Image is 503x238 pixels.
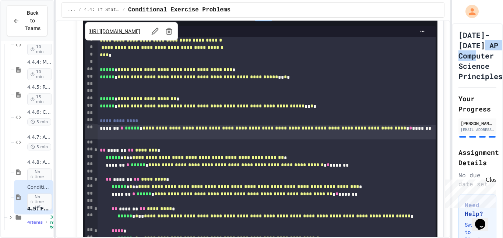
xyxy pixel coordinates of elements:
div: My Account [458,3,481,20]
span: Conditional Exercise Problems [128,6,231,14]
span: 15 min [27,93,52,105]
h2: Assignment Details [458,147,496,168]
span: 4.4.5: Review - More than Two Choices [27,84,52,90]
span: 4 items [27,220,43,225]
a: [URL][DOMAIN_NAME] [88,28,140,35]
div: Chat with us now!Close [3,3,51,47]
span: 10 min [27,43,52,55]
span: 35 min total [50,215,61,230]
span: 4.4.4: More than Two Choices [27,59,52,65]
span: Conditional Exercise Problems [27,184,52,191]
span: 5 min [27,143,51,150]
span: 4.4: If Statements [84,7,119,13]
span: 5 min [27,118,51,125]
span: / [122,7,125,13]
button: Back to Teams [7,5,48,36]
span: 4.4.6: Choosing Lunch [27,109,52,116]
div: No due date set [458,171,496,188]
span: Back to Teams [24,9,41,32]
h2: Your Progress [458,93,496,114]
span: 4.4.7: Admission Fee [27,134,52,141]
span: 4.5: For Loops [27,205,52,212]
h1: [DATE]-[DATE] AP Computer Science Principles [458,30,503,81]
iframe: chat widget [442,177,496,208]
div: [EMAIL_ADDRESS][DOMAIN_NAME] [461,127,494,132]
iframe: chat widget [472,209,496,231]
span: 4.4.8: AP Practice - If Statements [27,159,52,166]
span: • [46,219,47,225]
h3: Need Help? [465,200,490,218]
span: No time set [27,193,52,210]
span: / [78,7,81,13]
div: [PERSON_NAME] [461,120,494,127]
span: No time set [27,168,52,185]
span: ... [68,7,76,13]
span: 10 min [27,68,52,80]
